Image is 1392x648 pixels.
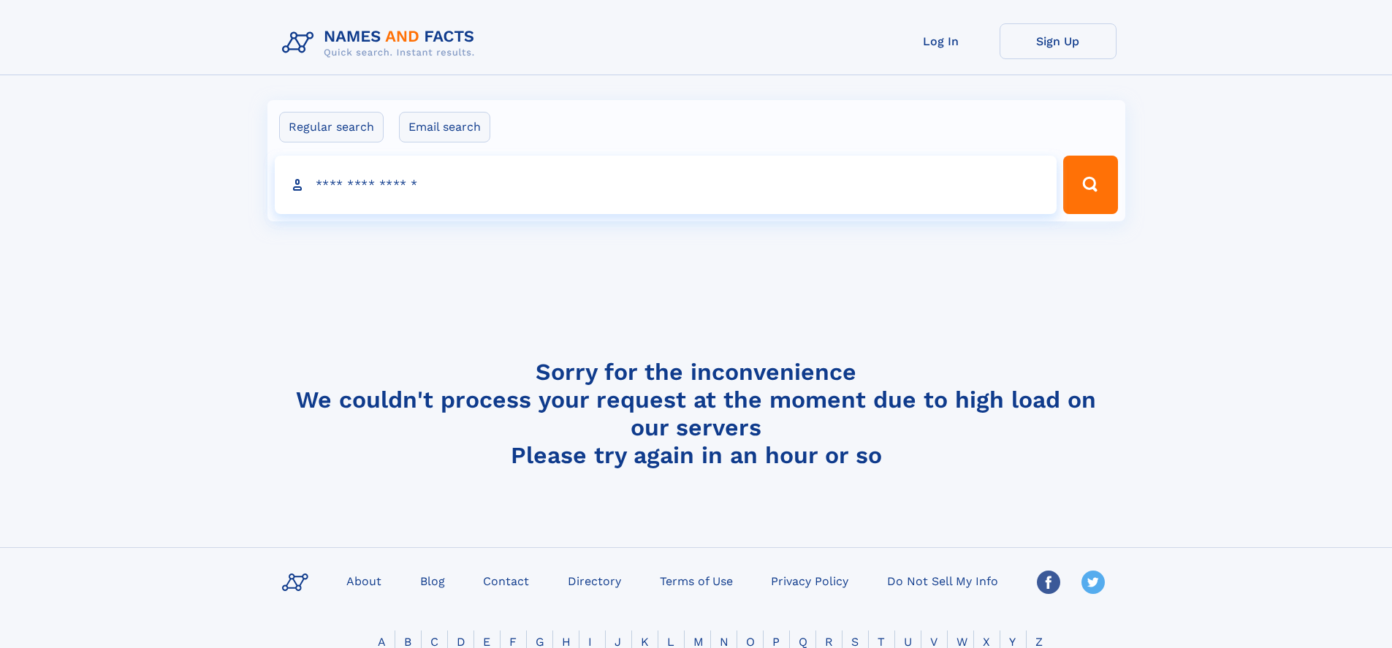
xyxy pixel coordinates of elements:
a: Log In [883,23,1000,59]
a: Privacy Policy [765,570,854,591]
a: Do Not Sell My Info [881,570,1004,591]
img: Twitter [1081,571,1105,594]
a: Contact [477,570,535,591]
img: Facebook [1037,571,1060,594]
input: search input [275,156,1057,214]
a: Directory [562,570,627,591]
a: Terms of Use [654,570,739,591]
h4: Sorry for the inconvenience We couldn't process your request at the moment due to high load on ou... [276,358,1117,469]
img: Logo Names and Facts [276,23,487,63]
label: Regular search [279,112,384,142]
a: Sign Up [1000,23,1117,59]
button: Search Button [1063,156,1117,214]
a: About [341,570,387,591]
a: Blog [414,570,451,591]
label: Email search [399,112,490,142]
